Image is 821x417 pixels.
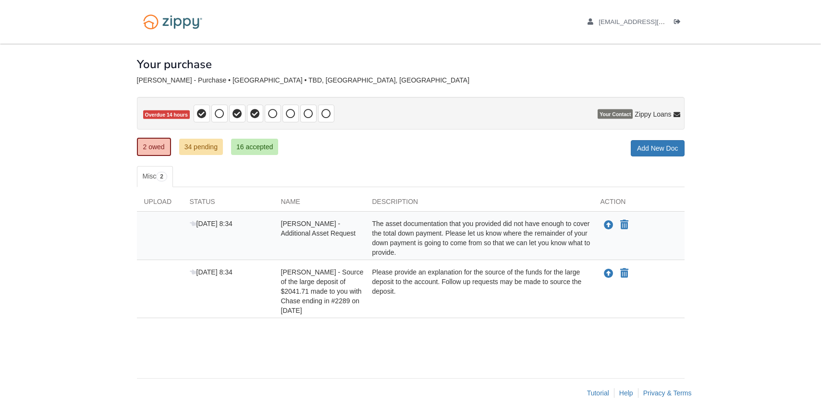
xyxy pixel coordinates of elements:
[365,219,593,257] div: The asset documentation that you provided did not have enough to cover the total down payment. Pl...
[137,166,173,187] a: Misc
[137,138,171,156] a: 2 owed
[183,197,274,211] div: Status
[674,18,685,28] a: Log out
[603,219,614,231] button: Upload Donald Arvizu - Additional Asset Request
[593,197,685,211] div: Action
[156,172,167,181] span: 2
[619,219,629,231] button: Declare Donald Arvizu - Additional Asset Request not applicable
[365,197,593,211] div: Description
[631,140,685,156] a: Add New Doc
[137,76,685,84] div: [PERSON_NAME] - Purchase • [GEOGRAPHIC_DATA] • TBD, [GEOGRAPHIC_DATA], [GEOGRAPHIC_DATA]
[143,110,190,119] span: Overdue 14 hours
[619,268,629,279] button: Declare Donald Arvizu - Source of the large deposit of $2041.71 made to you with Chase ending in ...
[137,197,183,211] div: Upload
[603,267,614,280] button: Upload Donald Arvizu - Source of the large deposit of $2041.71 made to you with Chase ending in #...
[137,10,208,34] img: Logo
[190,220,233,227] span: [DATE] 8:34
[190,268,233,276] span: [DATE] 8:34
[231,139,278,155] a: 16 accepted
[281,268,364,314] span: [PERSON_NAME] - Source of the large deposit of $2041.71 made to you with Chase ending in #2289 on...
[598,109,633,119] span: Your Contact
[274,197,365,211] div: Name
[365,267,593,315] div: Please provide an explanation for the source of the funds for the large deposit to the account. F...
[179,139,223,155] a: 34 pending
[643,389,692,397] a: Privacy & Terms
[281,220,356,237] span: [PERSON_NAME] - Additional Asset Request
[587,389,609,397] a: Tutorial
[588,18,709,28] a: edit profile
[635,109,671,119] span: Zippy Loans
[619,389,633,397] a: Help
[599,18,709,25] span: arvizuteacher01@gmail.com
[137,58,212,71] h1: Your purchase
